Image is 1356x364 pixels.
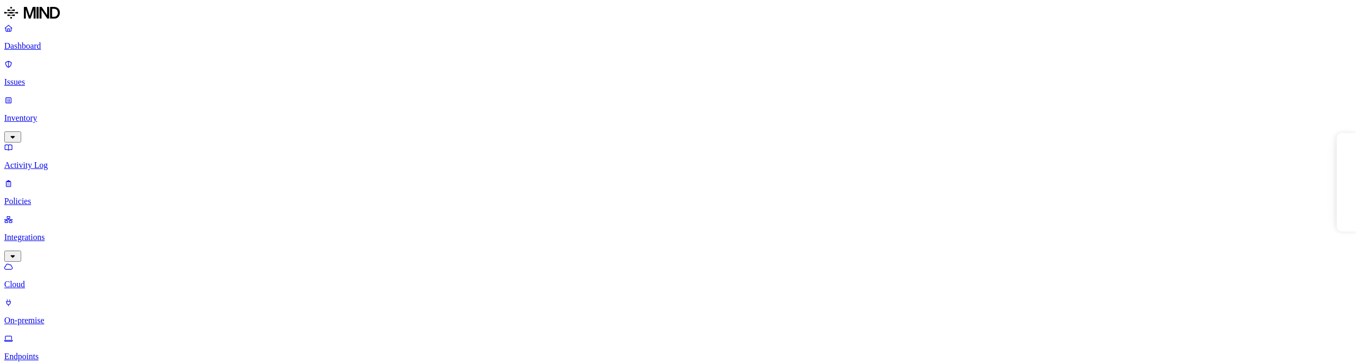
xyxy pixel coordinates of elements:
[4,352,1352,361] p: Endpoints
[4,113,1352,123] p: Inventory
[4,41,1352,51] p: Dashboard
[4,161,1352,170] p: Activity Log
[4,316,1352,325] p: On-premise
[4,280,1352,289] p: Cloud
[4,77,1352,87] p: Issues
[4,197,1352,206] p: Policies
[4,233,1352,242] p: Integrations
[4,4,60,21] img: MIND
